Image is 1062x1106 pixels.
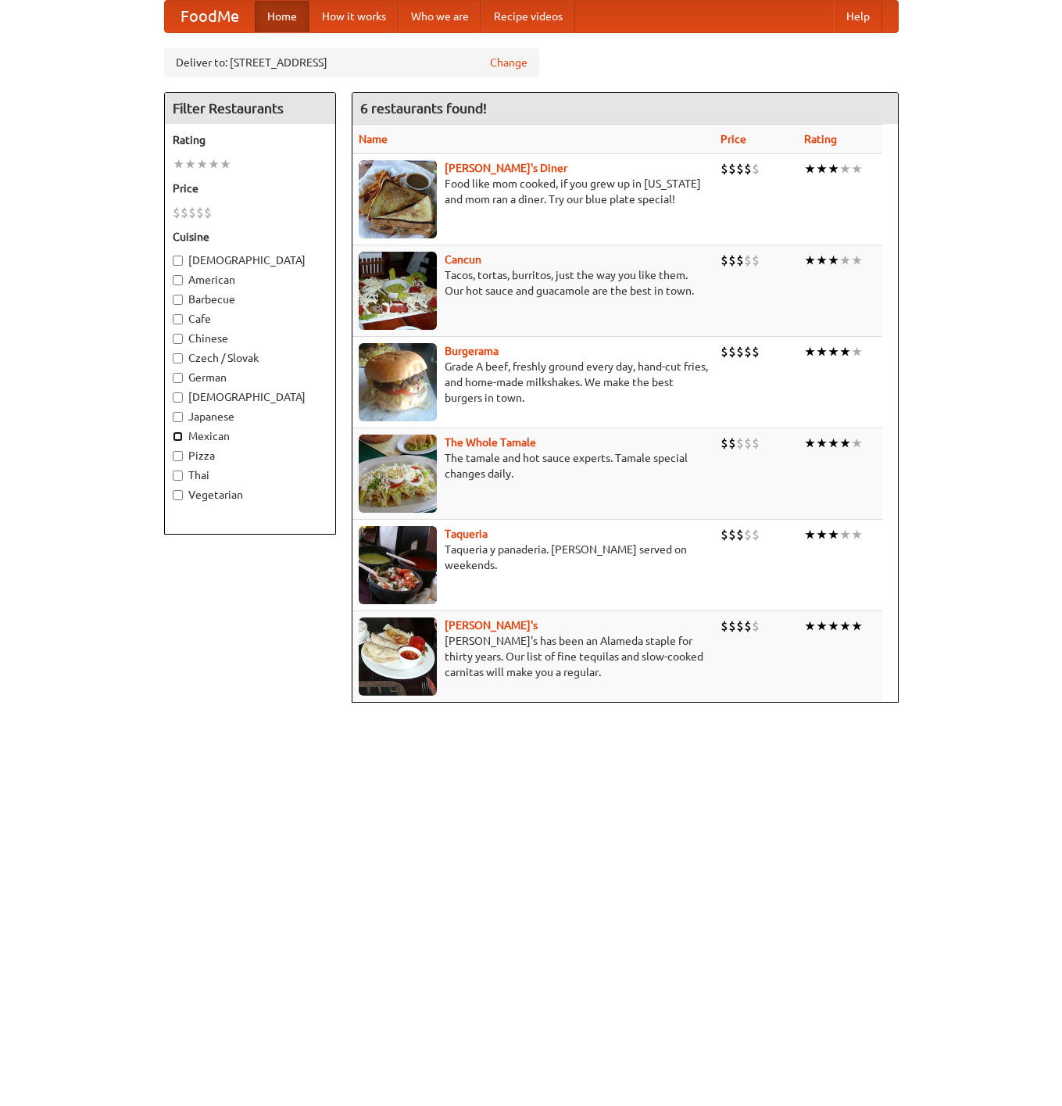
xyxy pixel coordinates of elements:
[816,435,828,452] li: ★
[181,204,188,221] li: $
[752,343,760,360] li: $
[173,353,183,363] input: Czech / Slovak
[173,370,327,385] label: German
[173,314,183,324] input: Cafe
[359,526,437,604] img: taqueria.jpg
[184,156,196,173] li: ★
[744,343,752,360] li: $
[196,204,204,221] li: $
[173,467,327,483] label: Thai
[309,1,399,32] a: How it works
[839,343,851,360] li: ★
[359,133,388,145] a: Name
[173,292,327,307] label: Barbecue
[359,450,708,481] p: The tamale and hot sauce experts. Tamale special changes daily.
[752,617,760,635] li: $
[804,617,816,635] li: ★
[173,311,327,327] label: Cafe
[173,132,327,148] h5: Rating
[721,133,746,145] a: Price
[359,633,708,680] p: [PERSON_NAME]'s has been an Alameda staple for thirty years. Our list of fine tequilas and slow-c...
[445,436,536,449] b: The Whole Tamale
[490,55,527,70] a: Change
[804,252,816,269] li: ★
[445,162,567,174] b: [PERSON_NAME]'s Diner
[736,617,744,635] li: $
[834,1,882,32] a: Help
[721,343,728,360] li: $
[173,448,327,464] label: Pizza
[828,160,839,177] li: ★
[165,1,255,32] a: FoodMe
[359,343,437,421] img: burgerama.jpg
[839,526,851,543] li: ★
[851,343,863,360] li: ★
[173,204,181,221] li: $
[728,252,736,269] li: $
[744,526,752,543] li: $
[399,1,481,32] a: Who we are
[204,204,212,221] li: $
[744,252,752,269] li: $
[721,435,728,452] li: $
[359,617,437,696] img: pedros.jpg
[816,526,828,543] li: ★
[196,156,208,173] li: ★
[736,252,744,269] li: $
[728,435,736,452] li: $
[721,160,728,177] li: $
[736,526,744,543] li: $
[728,617,736,635] li: $
[445,619,538,632] b: [PERSON_NAME]'s
[839,160,851,177] li: ★
[839,435,851,452] li: ★
[744,160,752,177] li: $
[851,526,863,543] li: ★
[744,435,752,452] li: $
[173,412,183,422] input: Japanese
[173,451,183,461] input: Pizza
[359,359,708,406] p: Grade A beef, freshly ground every day, hand-cut fries, and home-made milkshakes. We make the bes...
[721,617,728,635] li: $
[173,487,327,503] label: Vegetarian
[828,435,839,452] li: ★
[220,156,231,173] li: ★
[851,435,863,452] li: ★
[359,435,437,513] img: wholetamale.jpg
[804,343,816,360] li: ★
[359,160,437,238] img: sallys.jpg
[360,101,487,116] ng-pluralize: 6 restaurants found!
[173,229,327,245] h5: Cuisine
[828,252,839,269] li: ★
[744,617,752,635] li: $
[359,176,708,207] p: Food like mom cooked, if you grew up in [US_STATE] and mom ran a diner. Try our blue plate special!
[445,345,499,357] b: Burgerama
[804,526,816,543] li: ★
[851,617,863,635] li: ★
[816,617,828,635] li: ★
[173,272,327,288] label: American
[816,252,828,269] li: ★
[173,428,327,444] label: Mexican
[445,528,488,540] a: Taqueria
[828,526,839,543] li: ★
[173,350,327,366] label: Czech / Slovak
[445,253,481,266] a: Cancun
[173,431,183,442] input: Mexican
[173,256,183,266] input: [DEMOGRAPHIC_DATA]
[736,160,744,177] li: $
[173,331,327,346] label: Chinese
[359,252,437,330] img: cancun.jpg
[173,295,183,305] input: Barbecue
[736,435,744,452] li: $
[851,252,863,269] li: ★
[173,275,183,285] input: American
[721,252,728,269] li: $
[816,160,828,177] li: ★
[173,334,183,344] input: Chinese
[828,617,839,635] li: ★
[816,343,828,360] li: ★
[173,490,183,500] input: Vegetarian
